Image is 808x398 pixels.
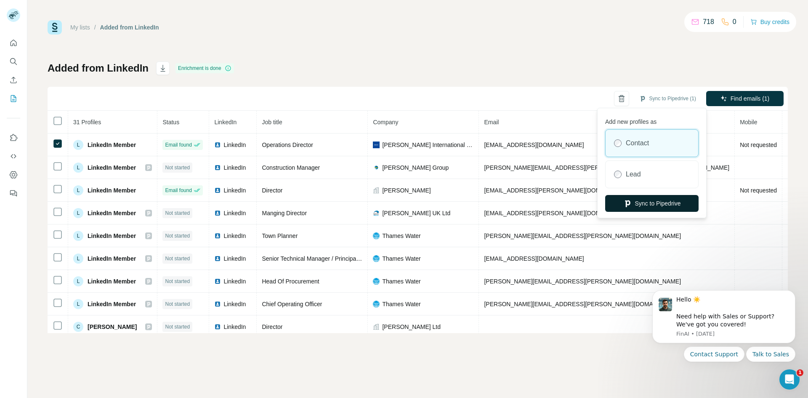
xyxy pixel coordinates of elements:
[165,141,191,149] span: Email found
[262,301,322,307] span: Chief Operating Officer
[165,255,190,262] span: Not started
[373,142,380,148] img: company-logo
[7,35,20,51] button: Quick start
[626,138,649,148] label: Contact
[382,163,449,172] span: [PERSON_NAME] Group
[740,187,777,194] span: Not requested
[640,280,808,394] iframe: Intercom notifications message
[262,119,282,126] span: Job title
[165,209,190,217] span: Not started
[73,140,83,150] div: L
[73,185,83,195] div: L
[88,209,136,217] span: LinkedIn Member
[73,299,83,309] div: L
[484,142,584,148] span: [EMAIL_ADDRESS][DOMAIN_NAME]
[703,17,714,27] p: 718
[484,187,632,194] span: [EMAIL_ADDRESS][PERSON_NAME][DOMAIN_NAME]
[262,255,383,262] span: Senior Technical Manager / Principal Engineer
[373,164,380,171] img: company-logo
[88,141,136,149] span: LinkedIn Member
[382,300,420,308] span: Thames Water
[382,141,473,149] span: [PERSON_NAME] International Group
[626,169,641,179] label: Lead
[382,209,450,217] span: [PERSON_NAME] UK Ltd
[214,164,221,171] img: LinkedIn logo
[214,255,221,262] img: LinkedIn logo
[214,323,221,330] img: LinkedIn logo
[70,24,90,31] a: My lists
[373,232,380,239] img: company-logo
[605,114,699,126] p: Add new profiles as
[7,91,20,106] button: My lists
[382,277,420,286] span: Thames Water
[262,278,319,285] span: Head Of Procurement
[214,187,221,194] img: LinkedIn logo
[373,210,380,216] img: company-logo
[88,277,136,286] span: LinkedIn Member
[223,254,246,263] span: LinkedIn
[373,119,398,126] span: Company
[382,254,420,263] span: Thames Water
[214,278,221,285] img: LinkedIn logo
[162,119,179,126] span: Status
[223,277,246,286] span: LinkedIn
[484,210,632,216] span: [EMAIL_ADDRESS][PERSON_NAME][DOMAIN_NAME]
[733,17,736,27] p: 0
[88,323,137,331] span: [PERSON_NAME]
[73,208,83,218] div: L
[165,232,190,240] span: Not started
[88,186,136,195] span: LinkedIn Member
[88,300,136,308] span: LinkedIn Member
[88,254,136,263] span: LinkedIn Member
[731,94,770,103] span: Find emails (1)
[48,20,62,35] img: Surfe Logo
[7,149,20,164] button: Use Surfe API
[223,232,246,240] span: LinkedIn
[484,232,681,239] span: [PERSON_NAME][EMAIL_ADDRESS][PERSON_NAME][DOMAIN_NAME]
[223,163,246,172] span: LinkedIn
[73,163,83,173] div: L
[88,232,136,240] span: LinkedIn Member
[740,142,777,148] span: Not requested
[165,187,191,194] span: Email found
[262,210,307,216] span: Manging Director
[48,61,149,75] h1: Added from LinkedIn
[223,323,246,331] span: LinkedIn
[484,255,584,262] span: [EMAIL_ADDRESS][DOMAIN_NAME]
[7,167,20,182] button: Dashboard
[175,63,234,73] div: Enrichment is done
[373,278,380,285] img: company-logo
[7,54,20,69] button: Search
[223,209,246,217] span: LinkedIn
[88,163,136,172] span: LinkedIn Member
[223,300,246,308] span: LinkedIn
[165,278,190,285] span: Not started
[262,187,282,194] span: Director
[7,186,20,201] button: Feedback
[7,130,20,145] button: Use Surfe on LinkedIn
[484,164,729,171] span: [PERSON_NAME][EMAIL_ADDRESS][PERSON_NAME][PERSON_NAME][DOMAIN_NAME]
[73,231,83,241] div: L
[262,232,298,239] span: Town Planner
[750,16,789,28] button: Buy credits
[382,323,441,331] span: [PERSON_NAME] Ltd
[382,232,420,240] span: Thames Water
[94,23,96,32] li: /
[779,369,800,390] iframe: Intercom live chat
[100,23,159,32] div: Added from LinkedIn
[214,119,237,126] span: LinkedIn
[373,301,380,307] img: company-logo
[262,164,320,171] span: Construction Manager
[484,278,681,285] span: [PERSON_NAME][EMAIL_ADDRESS][PERSON_NAME][DOMAIN_NAME]
[73,276,83,286] div: L
[484,301,681,307] span: [PERSON_NAME][EMAIL_ADDRESS][PERSON_NAME][DOMAIN_NAME]
[382,186,431,195] span: [PERSON_NAME]
[214,210,221,216] img: LinkedIn logo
